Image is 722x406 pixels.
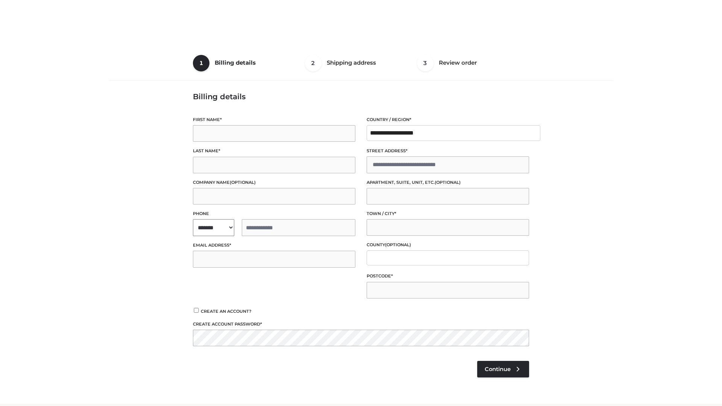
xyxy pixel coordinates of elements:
label: Town / City [367,210,529,217]
label: Email address [193,242,355,249]
label: Last name [193,147,355,155]
span: 3 [417,55,434,71]
label: Create account password [193,321,529,328]
span: (optional) [230,180,256,185]
span: (optional) [435,180,461,185]
span: 2 [305,55,322,71]
label: Country / Region [367,116,529,123]
span: Billing details [215,59,256,66]
h3: Billing details [193,92,529,101]
a: Continue [477,361,529,377]
label: Company name [193,179,355,186]
label: Street address [367,147,529,155]
label: Phone [193,210,355,217]
label: County [367,241,529,248]
label: Apartment, suite, unit, etc. [367,179,529,186]
span: Create an account? [201,309,252,314]
label: First name [193,116,355,123]
span: Continue [485,366,511,373]
span: (optional) [385,242,411,247]
input: Create an account? [193,308,200,313]
span: Review order [439,59,477,66]
span: Shipping address [327,59,376,66]
label: Postcode [367,273,529,280]
span: 1 [193,55,209,71]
